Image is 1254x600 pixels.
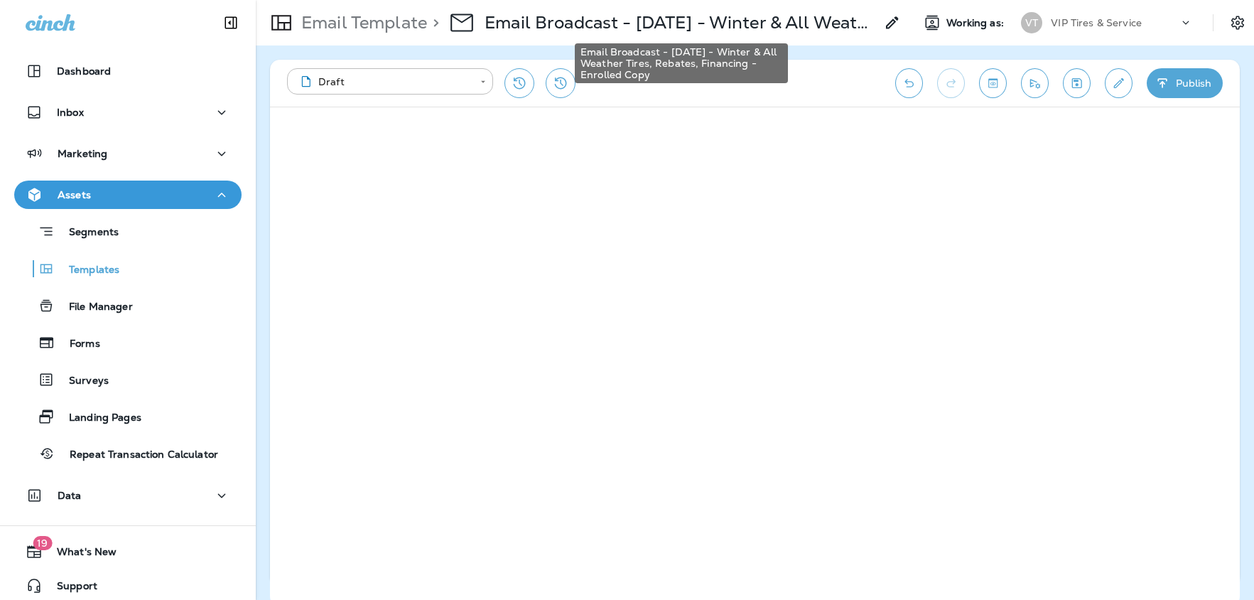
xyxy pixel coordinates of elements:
button: Settings [1225,10,1250,36]
p: Landing Pages [55,412,141,425]
p: Inbox [57,107,84,118]
button: Toggle preview [979,68,1007,98]
p: Email Template [296,12,427,33]
p: VIP Tires & Service [1051,17,1142,28]
button: Dashboard [14,57,242,85]
span: Working as: [946,17,1007,29]
span: What's New [43,546,117,563]
p: Surveys [55,375,109,388]
div: Email Broadcast - [DATE] - Winter & All Weather Tires, Rebates, Financing - Enrolled Copy [575,43,788,83]
button: View Changelog [546,68,575,98]
div: Draft [297,75,470,89]
button: Data [14,481,242,510]
button: Surveys [14,365,242,395]
p: Forms [55,338,100,351]
p: Repeat Transaction Calculator [55,449,218,462]
p: > [427,12,439,33]
button: Save [1063,68,1091,98]
button: Support [14,572,242,600]
button: Segments [14,216,242,247]
button: 19What's New [14,537,242,566]
button: Publish [1147,68,1223,98]
button: Forms [14,328,242,358]
button: Templates [14,254,242,284]
p: Dashboard [57,65,111,77]
span: Support [43,580,97,597]
button: Restore from previous version [504,68,534,98]
p: Templates [55,264,119,277]
button: Assets [14,181,242,209]
button: Collapse Sidebar [211,9,251,37]
p: Email Broadcast - [DATE] - Winter & All Weather Tires, Rebates, Financing - Enrolled Copy [485,12,875,33]
button: Landing Pages [14,402,242,432]
button: Undo [895,68,923,98]
button: Repeat Transaction Calculator [14,439,242,468]
div: VT [1021,12,1042,33]
button: Send test email [1021,68,1049,98]
button: Inbox [14,98,242,127]
p: File Manager [55,301,133,314]
p: Assets [58,189,91,200]
button: File Manager [14,291,242,321]
div: Email Broadcast - Oct 1 2025 - Winter & All Weather Tires, Rebates, Financing - Enrolled Copy [485,12,875,33]
button: Marketing [14,139,242,168]
button: Edit details [1105,68,1133,98]
p: Segments [55,226,119,240]
span: 19 [33,536,52,550]
p: Marketing [58,148,107,159]
p: Data [58,490,82,501]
